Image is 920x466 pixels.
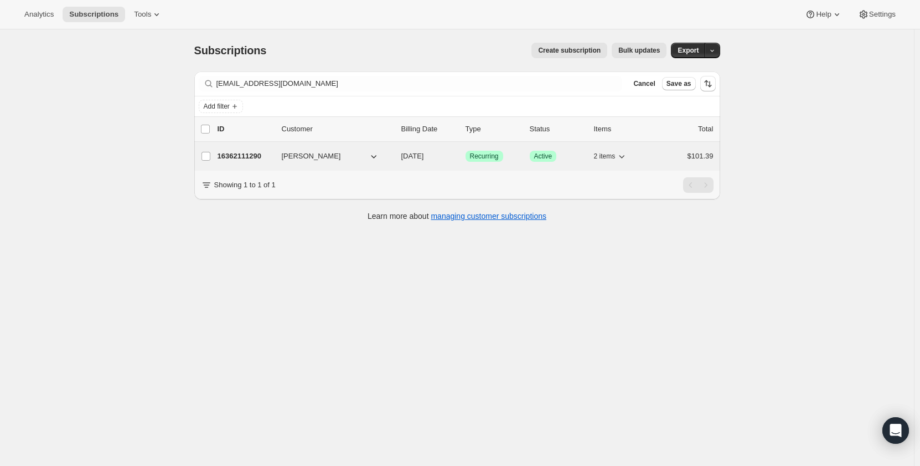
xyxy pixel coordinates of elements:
[368,211,546,222] p: Learn more about
[63,7,125,22] button: Subscriptions
[882,417,909,444] div: Open Intercom Messenger
[851,7,902,22] button: Settings
[530,124,585,135] p: Status
[218,124,714,135] div: IDCustomerBilling DateTypeStatusItemsTotal
[698,124,713,135] p: Total
[662,77,696,90] button: Save as
[127,7,169,22] button: Tools
[282,124,392,135] p: Customer
[431,212,546,221] a: managing customer subscriptions
[678,46,699,55] span: Export
[194,44,267,57] span: Subscriptions
[466,124,521,135] div: Type
[218,124,273,135] p: ID
[869,10,896,19] span: Settings
[534,152,552,161] span: Active
[629,77,659,90] button: Cancel
[401,152,424,160] span: [DATE]
[594,152,616,161] span: 2 items
[633,79,655,88] span: Cancel
[216,76,623,91] input: Filter subscribers
[275,147,386,165] button: [PERSON_NAME]
[214,180,276,191] p: Showing 1 to 1 of 1
[594,148,628,164] button: 2 items
[816,10,831,19] span: Help
[666,79,691,88] span: Save as
[700,76,716,91] button: Sort the results
[618,46,660,55] span: Bulk updates
[24,10,54,19] span: Analytics
[18,7,60,22] button: Analytics
[401,124,457,135] p: Billing Date
[671,43,705,58] button: Export
[688,152,714,160] span: $101.39
[594,124,649,135] div: Items
[282,151,341,162] span: [PERSON_NAME]
[204,102,230,111] span: Add filter
[69,10,118,19] span: Subscriptions
[218,148,714,164] div: 16362111290[PERSON_NAME][DATE]SuccessRecurringSuccessActive2 items$101.39
[470,152,499,161] span: Recurring
[199,100,243,113] button: Add filter
[612,43,666,58] button: Bulk updates
[218,151,273,162] p: 16362111290
[538,46,601,55] span: Create subscription
[531,43,607,58] button: Create subscription
[798,7,849,22] button: Help
[683,177,714,193] nav: Pagination
[134,10,151,19] span: Tools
